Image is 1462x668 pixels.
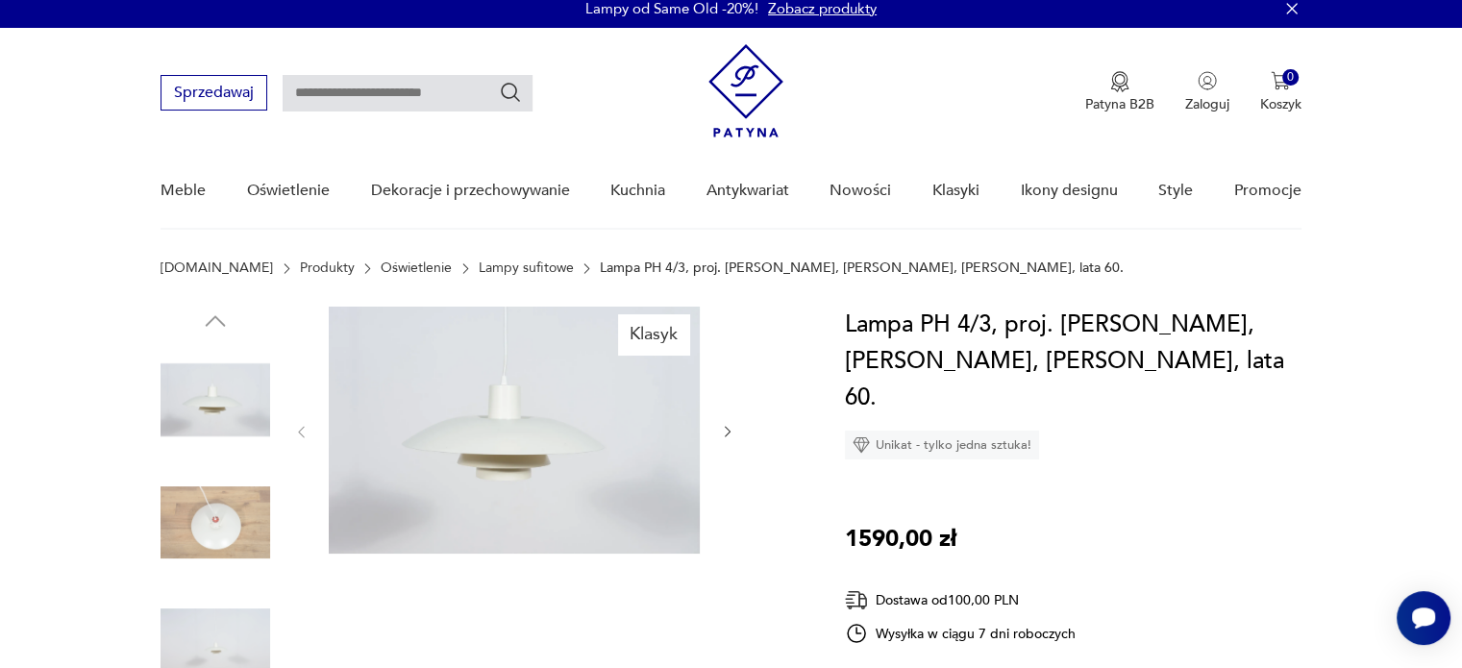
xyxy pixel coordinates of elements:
[1234,154,1301,228] a: Promocje
[1198,71,1217,90] img: Ikonka użytkownika
[1260,95,1301,113] p: Koszyk
[1185,95,1229,113] p: Zaloguj
[1158,154,1193,228] a: Style
[618,314,689,355] div: Klasyk
[1110,71,1129,92] img: Ikona medalu
[479,260,574,276] a: Lampy sufitowe
[845,588,868,612] img: Ikona dostawy
[610,154,665,228] a: Kuchnia
[845,622,1076,645] div: Wysyłka w ciągu 7 dni roboczych
[300,260,355,276] a: Produkty
[853,436,870,454] img: Ikona diamentu
[1085,71,1154,113] a: Ikona medaluPatyna B2B
[370,154,569,228] a: Dekoracje i przechowywanie
[161,75,267,111] button: Sprzedawaj
[845,307,1301,416] h1: Lampa PH 4/3, proj. [PERSON_NAME], [PERSON_NAME], [PERSON_NAME], lata 60.
[1397,591,1450,645] iframe: Smartsupp widget button
[247,154,330,228] a: Oświetlenie
[1185,71,1229,113] button: Zaloguj
[708,44,783,137] img: Patyna - sklep z meblami i dekoracjami vintage
[1020,154,1117,228] a: Ikony designu
[329,307,700,554] img: Zdjęcie produktu Lampa PH 4/3, proj. P. Henningsen, Louis Poulsen, Dania, lata 60.
[1260,71,1301,113] button: 0Koszyk
[1282,69,1299,86] div: 0
[381,260,452,276] a: Oświetlenie
[845,521,956,557] p: 1590,00 zł
[845,588,1076,612] div: Dostawa od 100,00 PLN
[1271,71,1290,90] img: Ikona koszyka
[1085,95,1154,113] p: Patyna B2B
[600,260,1124,276] p: Lampa PH 4/3, proj. [PERSON_NAME], [PERSON_NAME], [PERSON_NAME], lata 60.
[1085,71,1154,113] button: Patyna B2B
[161,154,206,228] a: Meble
[830,154,891,228] a: Nowości
[706,154,789,228] a: Antykwariat
[845,431,1039,459] div: Unikat - tylko jedna sztuka!
[932,154,979,228] a: Klasyki
[161,260,273,276] a: [DOMAIN_NAME]
[161,87,267,101] a: Sprzedawaj
[161,468,270,578] img: Zdjęcie produktu Lampa PH 4/3, proj. P. Henningsen, Louis Poulsen, Dania, lata 60.
[161,345,270,455] img: Zdjęcie produktu Lampa PH 4/3, proj. P. Henningsen, Louis Poulsen, Dania, lata 60.
[499,81,522,104] button: Szukaj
